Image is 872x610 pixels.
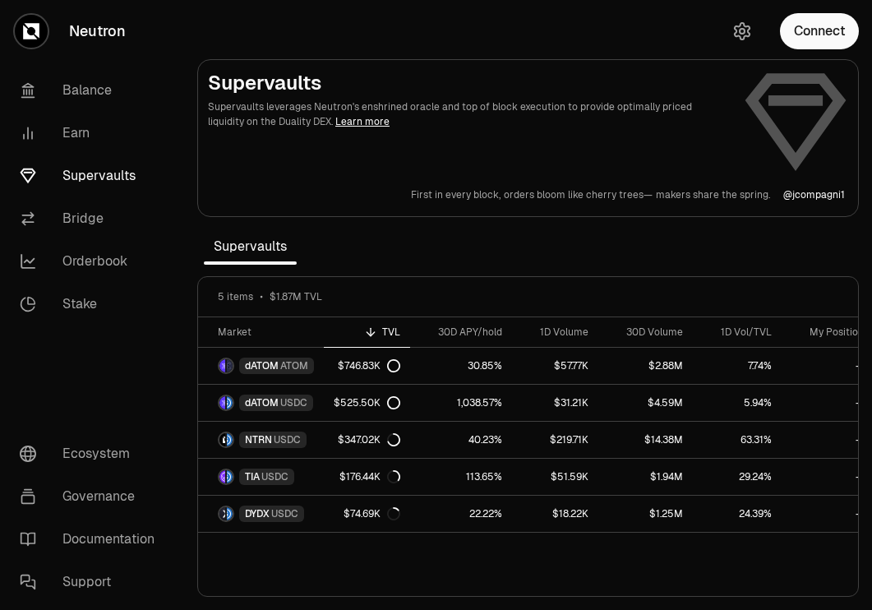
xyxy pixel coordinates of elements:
[598,348,693,384] a: $2.88M
[344,507,400,520] div: $74.69K
[693,348,782,384] a: 7.74%
[198,348,324,384] a: dATOM LogoATOM LogodATOMATOM
[270,290,322,303] span: $1.87M TVL
[783,188,845,201] a: @jcompagni1
[693,459,782,495] a: 29.24%
[410,496,512,532] a: 22.22%
[512,422,598,458] a: $219.71K
[420,326,502,339] div: 30D APY/hold
[219,470,225,483] img: TIA Logo
[219,433,225,446] img: NTRN Logo
[512,385,598,421] a: $31.21K
[198,422,324,458] a: NTRN LogoUSDC LogoNTRNUSDC
[227,470,233,483] img: USDC Logo
[512,348,598,384] a: $57.77K
[411,188,770,201] a: First in every block,orders bloom like cherry trees—makers share the spring.
[780,13,859,49] button: Connect
[227,507,233,520] img: USDC Logo
[512,496,598,532] a: $18.22K
[598,422,693,458] a: $14.38M
[324,385,410,421] a: $525.50K
[7,518,178,561] a: Documentation
[693,385,782,421] a: 5.94%
[7,283,178,326] a: Stake
[218,326,314,339] div: Market
[7,155,178,197] a: Supervaults
[227,433,233,446] img: USDC Logo
[334,326,400,339] div: TVL
[274,433,301,446] span: USDC
[245,507,270,520] span: DYDX
[608,326,683,339] div: 30D Volume
[598,385,693,421] a: $4.59M
[7,112,178,155] a: Earn
[208,99,730,129] p: Supervaults leverages Neutron's enshrined oracle and top of block execution to provide optimally ...
[245,359,279,372] span: dATOM
[656,188,770,201] p: makers share the spring.
[208,70,730,96] h2: Supervaults
[324,459,410,495] a: $176.44K
[334,396,400,409] div: $525.50K
[261,470,288,483] span: USDC
[245,470,260,483] span: TIA
[219,507,225,520] img: DYDX Logo
[7,197,178,240] a: Bridge
[512,459,598,495] a: $51.59K
[204,230,297,263] span: Supervaults
[245,433,272,446] span: NTRN
[522,326,588,339] div: 1D Volume
[324,422,410,458] a: $347.02K
[219,396,225,409] img: dATOM Logo
[410,348,512,384] a: 30.85%
[504,188,653,201] p: orders bloom like cherry trees—
[7,69,178,112] a: Balance
[198,385,324,421] a: dATOM LogoUSDC LogodATOMUSDC
[693,496,782,532] a: 24.39%
[280,359,308,372] span: ATOM
[410,422,512,458] a: 40.23%
[410,459,512,495] a: 113.65%
[339,470,400,483] div: $176.44K
[219,359,225,372] img: dATOM Logo
[335,115,390,128] a: Learn more
[598,496,693,532] a: $1.25M
[7,240,178,283] a: Orderbook
[198,459,324,495] a: TIA LogoUSDC LogoTIAUSDC
[791,326,864,339] div: My Position
[324,496,410,532] a: $74.69K
[227,396,233,409] img: USDC Logo
[324,348,410,384] a: $746.83K
[271,507,298,520] span: USDC
[338,359,400,372] div: $746.83K
[338,433,400,446] div: $347.02K
[598,459,693,495] a: $1.94M
[7,432,178,475] a: Ecosystem
[227,359,233,372] img: ATOM Logo
[7,561,178,603] a: Support
[218,290,253,303] span: 5 items
[280,396,307,409] span: USDC
[198,496,324,532] a: DYDX LogoUSDC LogoDYDXUSDC
[7,475,178,518] a: Governance
[703,326,772,339] div: 1D Vol/TVL
[693,422,782,458] a: 63.31%
[783,188,845,201] p: @ jcompagni1
[410,385,512,421] a: 1,038.57%
[411,188,501,201] p: First in every block,
[245,396,279,409] span: dATOM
